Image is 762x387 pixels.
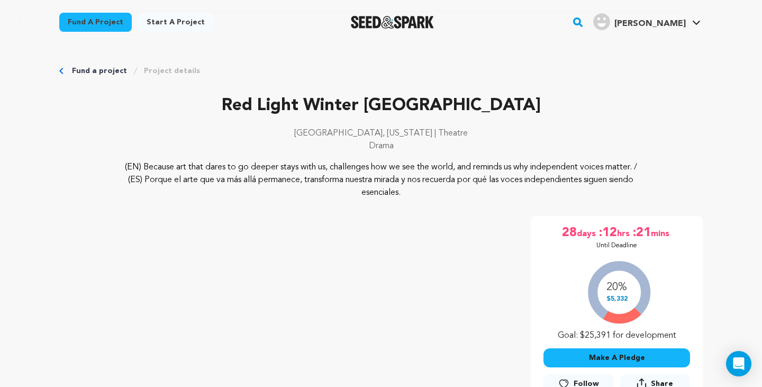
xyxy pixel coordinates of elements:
a: Start a project [138,13,213,32]
a: Fund a project [59,13,132,32]
a: Project details [144,66,200,76]
span: [PERSON_NAME] [614,20,686,28]
span: mins [651,224,672,241]
p: Red Light Winter [GEOGRAPHIC_DATA] [59,93,703,119]
img: user.png [593,13,610,30]
p: (EN) Because art that dares to go deeper stays with us, challenges how we see the world, and remi... [124,161,639,199]
div: Breadcrumb [59,66,703,76]
span: Ramon S.'s Profile [591,11,703,33]
a: Seed&Spark Homepage [351,16,434,29]
span: days [577,224,598,241]
p: [GEOGRAPHIC_DATA], [US_STATE] | Theatre [59,127,703,140]
span: :12 [598,224,617,241]
span: :21 [632,224,651,241]
div: Ramon S.'s Profile [593,13,686,30]
span: 28 [562,224,577,241]
div: Open Intercom Messenger [726,351,751,376]
button: Make A Pledge [543,348,690,367]
p: Drama [59,140,703,152]
p: Until Deadline [596,241,637,250]
a: Ramon S.'s Profile [591,11,703,30]
span: hrs [617,224,632,241]
img: Seed&Spark Logo Dark Mode [351,16,434,29]
a: Fund a project [72,66,127,76]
